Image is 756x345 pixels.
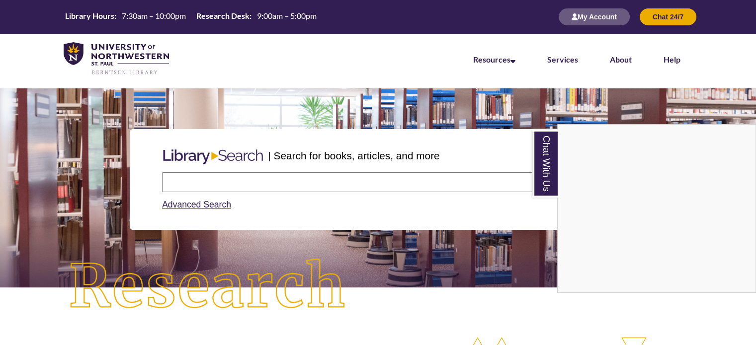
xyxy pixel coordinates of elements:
a: Resources [473,55,515,64]
a: About [610,55,632,64]
a: Chat With Us [532,130,558,198]
a: Help [664,55,680,64]
div: Chat With Us [557,124,756,293]
a: Services [547,55,578,64]
iframe: Chat Widget [558,125,756,292]
img: UNWSP Library Logo [64,42,169,75]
